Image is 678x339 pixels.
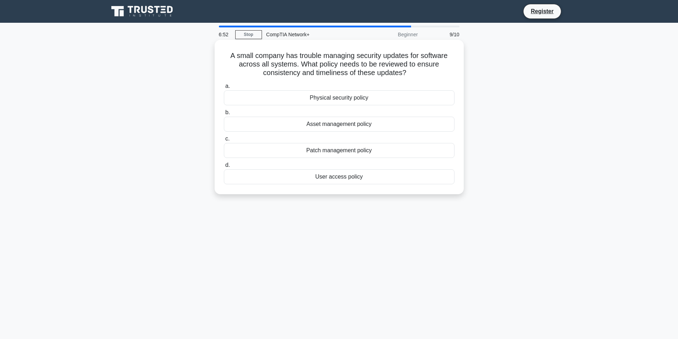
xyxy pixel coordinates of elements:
[224,117,454,132] div: Asset management policy
[235,30,262,39] a: Stop
[225,162,230,168] span: d.
[526,7,558,16] a: Register
[225,83,230,89] span: a.
[223,51,455,78] h5: A small company has trouble managing security updates for software across all systems. What polic...
[422,27,464,42] div: 9/10
[224,169,454,184] div: User access policy
[225,136,230,142] span: c.
[225,109,230,115] span: b.
[262,27,360,42] div: CompTIA Network+
[224,143,454,158] div: Patch management policy
[215,27,235,42] div: 6:52
[360,27,422,42] div: Beginner
[224,90,454,105] div: Physical security policy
